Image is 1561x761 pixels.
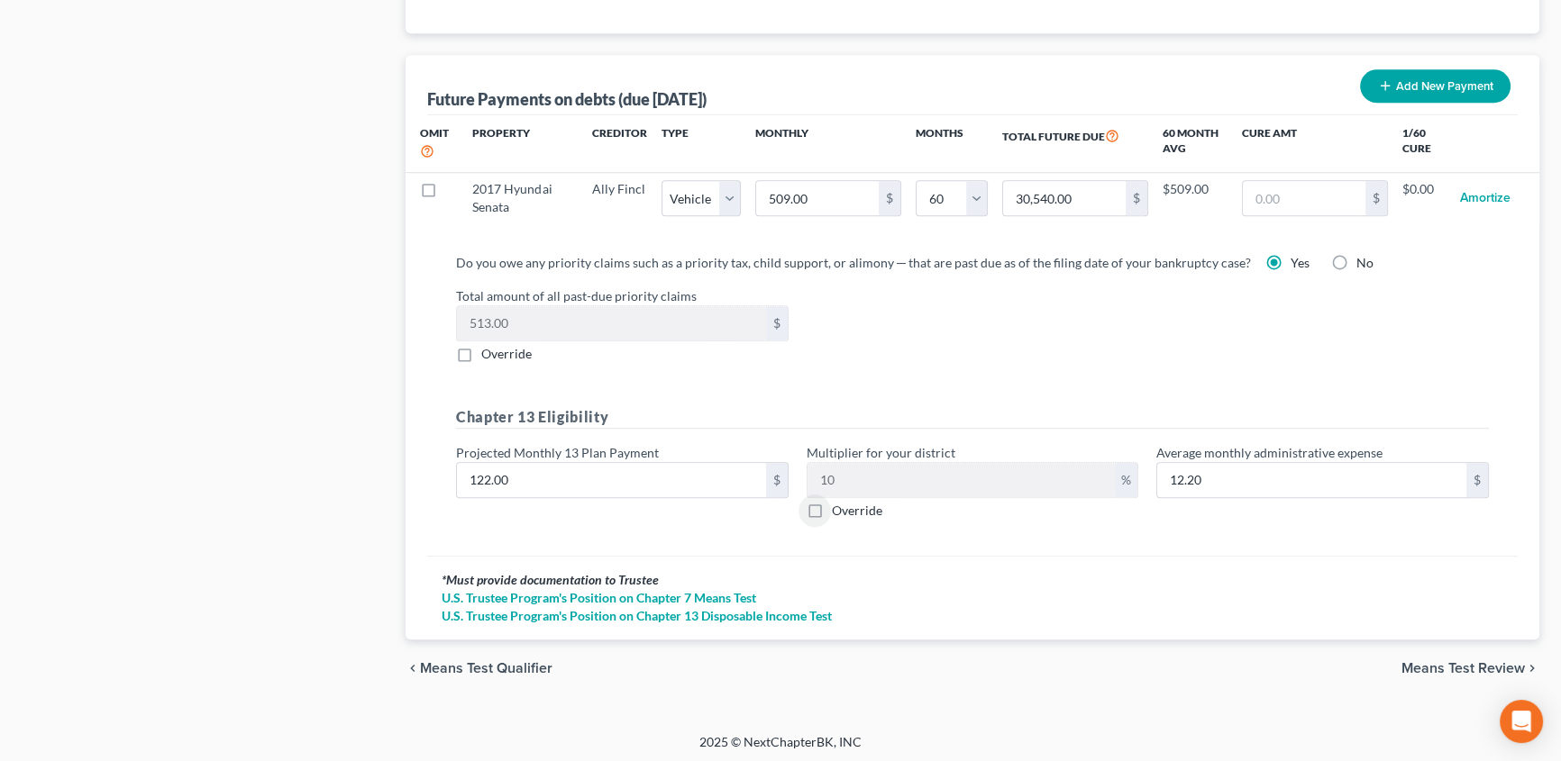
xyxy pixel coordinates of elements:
[1402,172,1446,224] td: $0.00
[458,115,578,172] th: Property
[457,463,766,497] input: 0.00
[1365,181,1387,215] div: $
[1243,181,1365,215] input: 0.00
[766,463,788,497] div: $
[879,181,900,215] div: $
[406,661,552,675] button: chevron_left Means Test Qualifier
[1402,115,1446,172] th: 1/60 Cure
[1163,172,1228,224] td: $509.00
[1360,69,1511,103] button: Add New Payment
[420,661,552,675] span: Means Test Qualifier
[1157,463,1466,497] input: 0.00
[1228,115,1402,172] th: Cure Amt
[1115,463,1137,497] div: %
[1356,255,1374,270] span: No
[1500,700,1543,743] div: Open Intercom Messenger
[1163,115,1228,172] th: 60 Month Avg
[442,589,1503,607] a: U.S. Trustee Program's Position on Chapter 7 Means Test
[578,115,662,172] th: Creditor
[447,286,1498,305] label: Total amount of all past-due priority claims
[807,443,955,462] label: Multiplier for your district
[808,463,1116,497] input: 0.00
[456,443,659,462] label: Projected Monthly 13 Plan Payment
[456,253,1251,272] label: Do you owe any priority claims such as a priority tax, child support, or alimony ─ that are past ...
[456,406,1489,429] h5: Chapter 13 Eligibility
[1460,180,1511,216] button: Amortize
[741,115,916,172] th: Monthly
[427,88,707,110] div: Future Payments on debts (due [DATE])
[1126,181,1147,215] div: $
[1291,255,1310,270] span: Yes
[458,172,578,224] td: 2017 Hyundai Senata
[1401,661,1525,675] span: Means Test Review
[756,181,879,215] input: 0.00
[766,306,788,340] div: $
[1003,181,1126,215] input: 0.00
[916,115,988,172] th: Months
[988,115,1163,172] th: Total Future Due
[1466,463,1488,497] div: $
[406,115,458,172] th: Omit
[1525,661,1539,675] i: chevron_right
[578,172,662,224] td: Ally Fincl
[662,115,741,172] th: Type
[406,661,420,675] i: chevron_left
[481,346,532,361] span: Override
[1401,661,1539,675] button: Means Test Review chevron_right
[1156,443,1383,462] label: Average monthly administrative expense
[832,503,882,518] span: Override
[457,306,766,340] input: 0.00
[442,571,1503,589] div: Must provide documentation to Trustee
[442,607,1503,625] a: U.S. Trustee Program's Position on Chapter 13 Disposable Income Test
